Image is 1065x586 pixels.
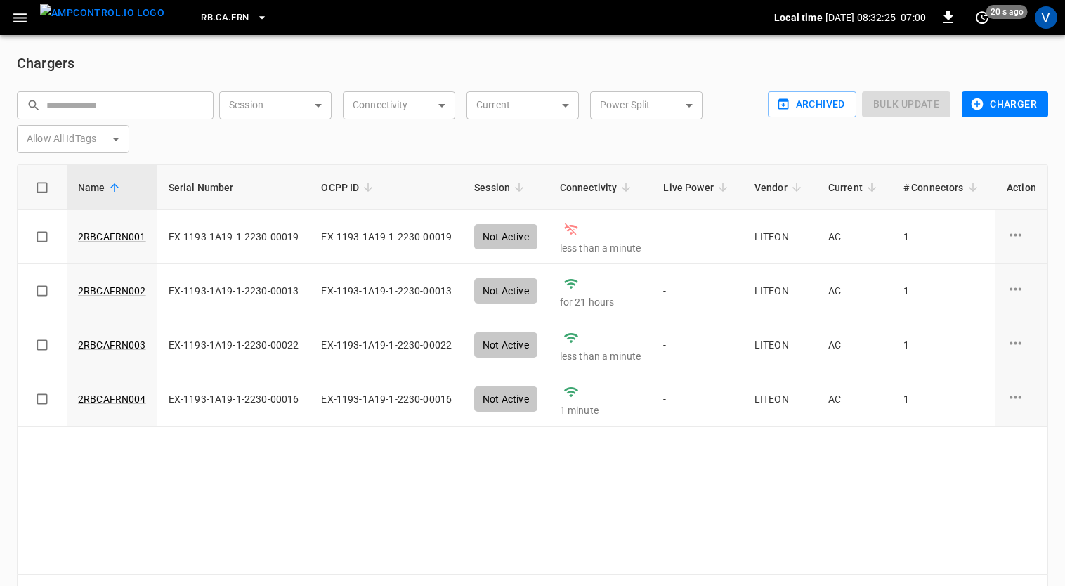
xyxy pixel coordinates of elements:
[78,284,146,298] a: 2RBCAFRN002
[474,386,537,412] div: Not Active
[892,264,993,318] td: 1
[157,372,311,427] td: EX-1193-1A19-1-2230-00016
[17,52,1048,74] h6: Chargers
[310,318,463,372] td: EX-1193-1A19-1-2230-00022
[310,372,463,427] td: EX-1193-1A19-1-2230-00016
[652,372,743,427] td: -
[78,230,146,244] a: 2RBCAFRN001
[157,318,311,372] td: EX-1193-1A19-1-2230-00022
[1007,389,1036,410] div: charge point options
[663,179,732,196] span: Live Power
[652,318,743,372] td: -
[157,165,311,210] th: Serial Number
[474,179,528,196] span: Session
[817,264,892,318] td: AC
[962,91,1048,117] button: Charger
[995,165,1047,210] th: Action
[892,372,993,427] td: 1
[321,179,377,196] span: OCPP ID
[157,210,311,264] td: EX-1193-1A19-1-2230-00019
[892,210,993,264] td: 1
[768,91,856,117] button: Archived
[892,318,993,372] td: 1
[310,210,463,264] td: EX-1193-1A19-1-2230-00019
[743,210,817,264] td: LITEON
[1007,226,1036,247] div: charge point options
[743,318,817,372] td: LITEON
[817,210,892,264] td: AC
[560,349,641,363] p: less than a minute
[903,179,982,196] span: # Connectors
[817,372,892,427] td: AC
[560,179,636,196] span: Connectivity
[1007,280,1036,301] div: charge point options
[78,338,146,352] a: 2RBCAFRN003
[817,318,892,372] td: AC
[825,11,926,25] p: [DATE] 08:32:25 -07:00
[157,264,311,318] td: EX-1193-1A19-1-2230-00013
[652,264,743,318] td: -
[560,241,641,255] p: less than a minute
[1035,6,1057,29] div: profile-icon
[986,5,1028,19] span: 20 s ago
[78,392,146,406] a: 2RBCAFRN004
[560,403,641,417] p: 1 minute
[743,372,817,427] td: LITEON
[971,6,993,29] button: set refresh interval
[78,179,124,196] span: Name
[201,10,249,26] span: RB.CA.FRN
[195,4,273,32] button: RB.CA.FRN
[474,332,537,358] div: Not Active
[652,210,743,264] td: -
[828,179,881,196] span: Current
[40,4,164,22] img: ampcontrol.io logo
[310,264,463,318] td: EX-1193-1A19-1-2230-00013
[1007,334,1036,356] div: charge point options
[560,295,641,309] p: for 21 hours
[474,224,537,249] div: Not Active
[754,179,806,196] span: Vendor
[743,264,817,318] td: LITEON
[474,278,537,304] div: Not Active
[774,11,823,25] p: Local time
